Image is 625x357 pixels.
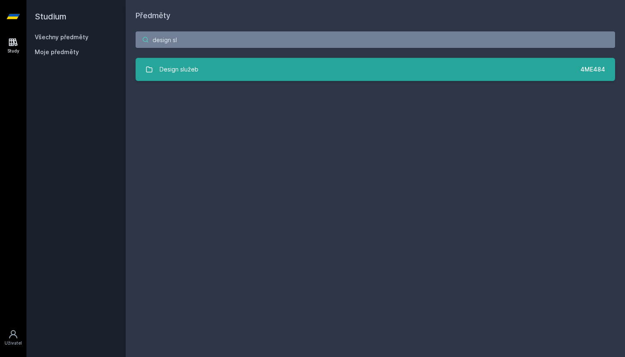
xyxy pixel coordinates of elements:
div: 4ME484 [580,65,605,74]
div: Study [7,48,19,54]
a: Všechny předměty [35,33,88,40]
div: Uživatel [5,340,22,346]
span: Moje předměty [35,48,79,56]
a: Design služeb 4ME484 [136,58,615,81]
div: Design služeb [160,61,198,78]
h1: Předměty [136,10,615,21]
input: Název nebo ident předmětu… [136,31,615,48]
a: Uživatel [2,325,25,350]
a: Study [2,33,25,58]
